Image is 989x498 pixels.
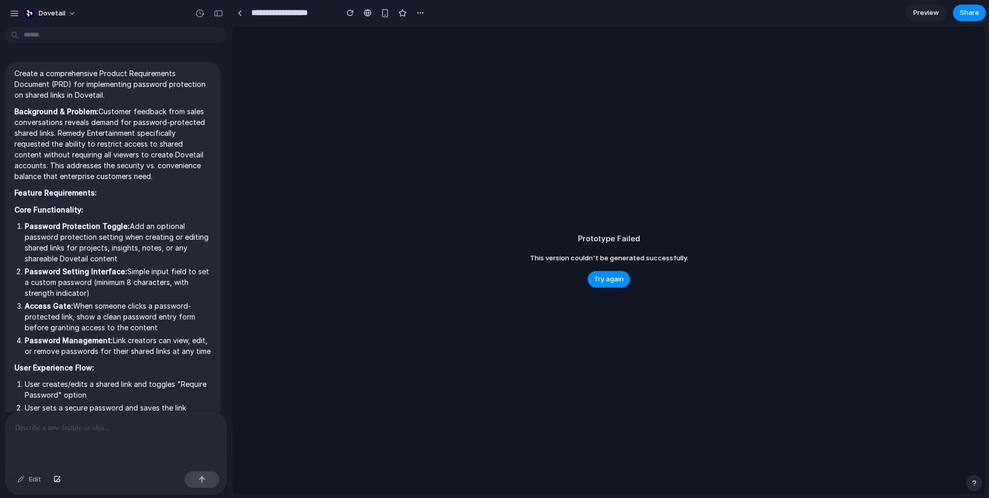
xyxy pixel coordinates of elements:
[953,5,986,21] button: Share
[25,266,211,298] li: Simple input field to set a custom password (minimum 8 characters, with strength indicator)
[25,300,211,333] li: When someone clicks a password-protected link, show a clean password entry form before granting a...
[25,301,73,310] strong: Access Gate:
[14,68,211,100] p: Create a comprehensive Product Requirements Document (PRD) for implementing password protection o...
[14,205,83,214] strong: Core Functionality:
[913,8,939,18] span: Preview
[960,8,979,18] span: Share
[906,5,947,21] a: Preview
[20,5,81,22] button: dovetail
[14,106,211,182] p: Customer feedback from sales conversations reveals demand for password-protected shared links. Re...
[14,188,97,197] strong: Feature Requirements:
[578,233,640,245] h2: Prototype Failed
[25,336,113,345] strong: Password Management:
[588,271,630,288] button: Try again
[25,267,127,276] strong: Password Setting Interface:
[594,274,624,284] span: Try again
[25,335,211,357] li: Link creators can view, edit, or remove passwords for their shared links at any time
[14,107,98,116] strong: Background & Problem:
[39,8,65,19] span: dovetail
[530,253,688,263] span: This version couldn't be generated successfully.
[25,379,211,400] li: User creates/edits a shared link and toggles "Require Password" option
[14,363,94,372] strong: User Experience Flow:
[25,221,211,264] li: Add an optional password protection setting when creating or editing shared links for projects, i...
[25,222,130,230] strong: Password Protection Toggle:
[25,402,211,424] li: User sets a secure password and saves the link settings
